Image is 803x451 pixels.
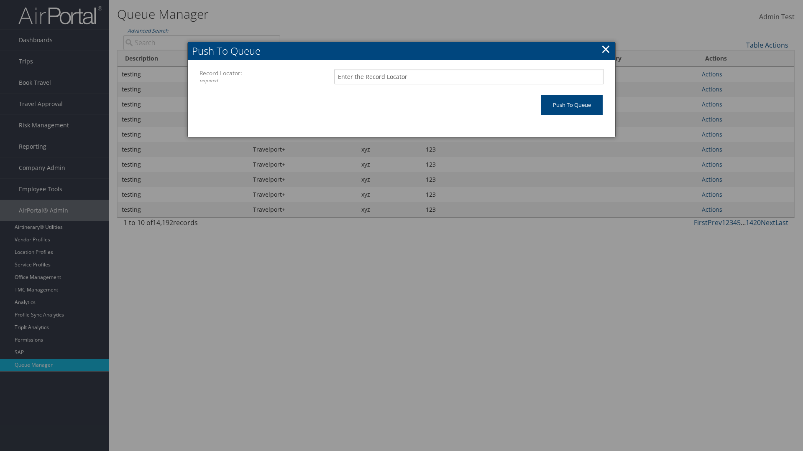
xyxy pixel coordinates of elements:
[601,41,611,57] a: ×
[199,69,334,84] label: Record Locator:
[541,95,603,115] input: Push To Queue
[199,77,334,84] div: required
[188,42,615,60] h2: Push To Queue
[334,69,604,84] input: Enter the Record Locator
